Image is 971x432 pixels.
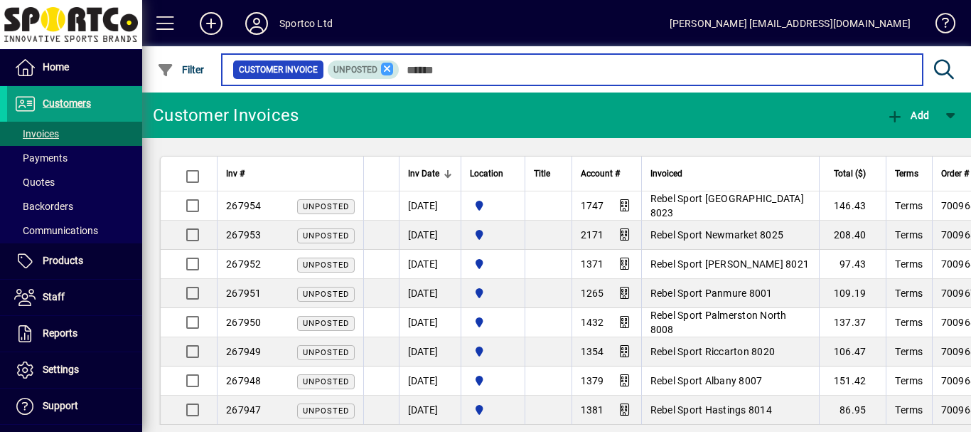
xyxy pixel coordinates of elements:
span: Unposted [303,231,349,241]
span: 1747 [581,200,604,211]
div: [PERSON_NAME] [EMAIL_ADDRESS][DOMAIN_NAME] [670,12,911,35]
span: 1381 [581,404,604,416]
span: Quotes [14,177,55,188]
td: [DATE] [399,191,461,221]
span: Sportco Ltd Warehouse [470,198,516,214]
a: Settings [7,352,142,388]
a: Knowledge Base [925,3,953,49]
span: Invoiced [650,166,682,181]
div: Customer Invoices [153,104,299,127]
td: 146.43 [819,191,886,221]
span: Sportco Ltd Warehouse [470,315,516,330]
span: Backorders [14,201,73,212]
span: Customers [43,98,91,109]
td: [DATE] [399,337,461,367]
span: Unposted [303,202,349,211]
span: Support [43,400,78,411]
span: Invoices [14,128,59,139]
span: Rebel Sport [PERSON_NAME] 8021 [650,258,810,270]
span: 267952 [226,258,262,270]
span: Rebel Sport Hastings 8014 [650,404,772,416]
span: Unposted [303,260,349,270]
td: [DATE] [399,250,461,279]
button: Profile [234,11,279,36]
span: 267953 [226,229,262,241]
span: Reports [43,327,77,339]
span: Sportco Ltd Warehouse [470,402,516,418]
div: Inv # [226,166,355,181]
td: 151.42 [819,367,886,396]
td: 106.47 [819,337,886,367]
td: [DATE] [399,308,461,337]
div: Total ($) [828,166,879,181]
span: 1265 [581,288,604,299]
span: Filter [157,64,205,75]
span: 1432 [581,317,604,328]
span: Unposted [303,319,349,328]
span: 1371 [581,258,604,270]
a: Staff [7,280,142,315]
span: Sportco Ltd Warehouse [470,344,516,359]
span: Rebel Sport Newmarket 8025 [650,229,784,241]
button: Filter [154,57,208,83]
td: 208.40 [819,221,886,250]
span: Sportco Ltd Warehouse [470,256,516,272]
span: Rebel Sport [GEOGRAPHIC_DATA] 8023 [650,193,804,218]
span: Terms [895,166,918,181]
span: Sportco Ltd Warehouse [470,373,516,389]
span: Communications [14,225,98,236]
span: Unposted [303,377,349,386]
td: 109.19 [819,279,886,308]
mat-chip: Customer Invoice Status: Unposted [328,60,399,79]
span: Rebel Sport Panmure 8001 [650,288,773,299]
td: [DATE] [399,221,461,250]
span: Sportco Ltd Warehouse [470,285,516,301]
span: Terms [895,375,923,386]
div: Sportco Ltd [279,12,333,35]
span: 2171 [581,229,604,241]
span: 267947 [226,404,262,416]
div: Invoiced [650,166,810,181]
span: Unposted [303,290,349,299]
span: Settings [43,364,79,375]
span: Sportco Ltd Warehouse [470,227,516,243]
td: [DATE] [399,396,461,425]
span: Terms [895,258,923,270]
span: Terms [895,346,923,357]
span: 267950 [226,317,262,328]
span: Title [534,166,550,181]
button: Add [883,102,933,128]
span: Account # [581,166,620,181]
span: 1354 [581,346,604,357]
div: Inv Date [408,166,452,181]
span: 267954 [226,200,262,211]
span: Rebel Sport Riccarton 8020 [650,346,776,357]
span: Inv # [226,166,245,181]
a: Backorders [7,194,142,218]
span: Total ($) [834,166,866,181]
span: Unposted [333,65,377,75]
span: Products [43,255,83,266]
a: Products [7,243,142,279]
span: 267951 [226,288,262,299]
td: 137.37 [819,308,886,337]
span: Unposted [303,406,349,416]
span: Staff [43,291,65,302]
span: Order # [941,166,969,181]
span: Unposted [303,348,349,357]
span: Rebel Sport Albany 8007 [650,375,763,386]
a: Support [7,389,142,424]
span: Terms [895,200,923,211]
div: Location [470,166,516,181]
span: Home [43,61,69,73]
span: Rebel Sport Palmerston North 8008 [650,310,787,335]
a: Quotes [7,170,142,194]
span: Customer Invoice [239,63,318,77]
td: [DATE] [399,367,461,396]
span: Terms [895,317,923,328]
span: Terms [895,229,923,241]
a: Invoices [7,122,142,146]
td: 97.43 [819,250,886,279]
span: Add [886,110,929,121]
span: Payments [14,152,68,164]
